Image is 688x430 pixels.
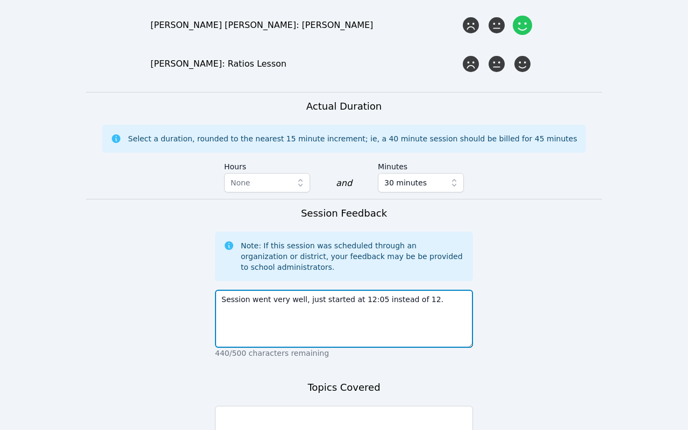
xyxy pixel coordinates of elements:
[128,133,577,144] div: Select a duration, rounded to the nearest 15 minute increment; ie, a 40 minute session should be ...
[231,178,250,187] span: None
[150,58,460,70] div: [PERSON_NAME]: Ratios Lesson
[306,99,382,114] h3: Actual Duration
[150,19,460,32] div: [PERSON_NAME] [PERSON_NAME]: [PERSON_NAME]
[215,290,473,348] textarea: Session went very well, just started at 12:05 instead of 12.
[224,173,310,192] button: None
[301,206,387,221] h3: Session Feedback
[378,173,464,192] button: 30 minutes
[241,240,464,273] div: Note: If this session was scheduled through an organization or district, your feedback may be be ...
[307,380,380,395] h3: Topics Covered
[378,157,464,173] label: Minutes
[384,176,427,189] span: 30 minutes
[224,157,310,173] label: Hours
[215,348,473,359] p: 440/500 characters remaining
[336,177,352,190] div: and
